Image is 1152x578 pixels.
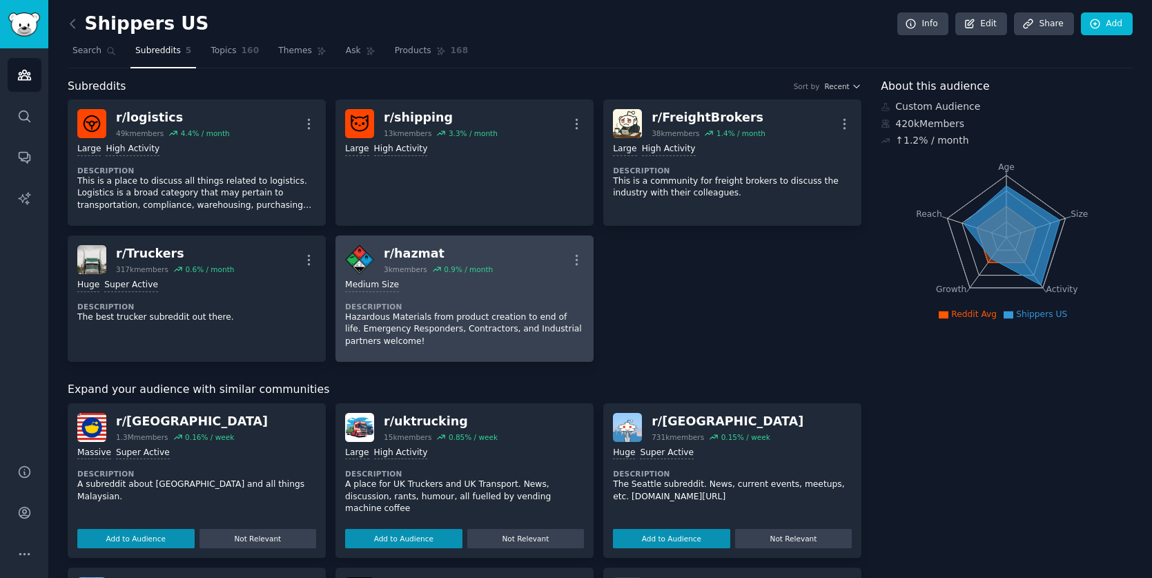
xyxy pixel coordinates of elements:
dt: Description [77,302,316,311]
tspan: Reach [917,209,943,218]
a: Share [1014,12,1073,36]
div: Super Active [104,279,158,292]
button: Recent [824,81,861,91]
span: About this audience [881,78,989,95]
tspan: Age [998,162,1015,172]
button: Add to Audience [345,529,462,548]
img: hazmat [345,245,374,274]
span: 5 [186,45,192,57]
span: Themes [278,45,312,57]
div: 0.9 % / month [444,264,493,274]
div: r/ FreightBrokers [652,109,765,126]
button: Add to Audience [613,529,730,548]
a: Info [897,12,948,36]
a: Edit [955,12,1007,36]
div: 317k members [116,264,168,274]
tspan: Size [1071,209,1088,218]
span: Expand your audience with similar communities [68,381,329,398]
a: Products168 [390,40,473,68]
div: Huge [613,447,635,460]
span: Shippers US [1016,309,1067,319]
img: uktrucking [345,413,374,442]
a: Search [68,40,121,68]
div: Large [345,143,369,156]
div: Sort by [794,81,820,91]
a: Truckersr/Truckers317kmembers0.6% / monthHugeSuper ActiveDescriptionThe best trucker subreddit ou... [68,235,326,362]
span: Products [395,45,431,57]
div: 0.15 % / week [721,432,770,442]
div: 38k members [652,128,699,138]
dt: Description [77,469,316,479]
div: 15k members [384,432,431,442]
button: Add to Audience [77,529,195,548]
a: Add [1081,12,1133,36]
a: shippingr/shipping13kmembers3.3% / monthLargeHigh Activity [335,99,594,226]
div: 0.16 % / week [185,432,234,442]
p: The Seattle subreddit. News, current events, meetups, etc. [DOMAIN_NAME][URL] [613,479,852,503]
dt: Description [345,302,584,311]
div: 4.4 % / month [181,128,230,138]
div: Custom Audience [881,99,1133,114]
p: This is a community for freight brokers to discuss the industry with their colleagues. [613,175,852,200]
a: Ask [341,40,380,68]
img: malaysia [77,413,106,442]
div: r/ hazmat [384,245,493,262]
dt: Description [345,469,584,479]
a: FreightBrokersr/FreightBrokers38kmembers1.4% / monthLargeHigh ActivityDescriptionThis is a commun... [603,99,861,226]
span: Subreddits [68,78,126,95]
p: This is a place to discuss all things related to logistics. Logistics is a broad category that ma... [77,175,316,212]
a: Subreddits5 [130,40,196,68]
div: High Activity [374,143,428,156]
img: FreightBrokers [613,109,642,138]
div: Medium Size [345,279,399,292]
span: Subreddits [135,45,181,57]
div: 0.6 % / month [185,264,234,274]
img: Truckers [77,245,106,274]
a: Themes [273,40,331,68]
div: r/ Truckers [116,245,234,262]
span: 160 [242,45,260,57]
div: 420k Members [881,117,1133,131]
img: Seattle [613,413,642,442]
div: ↑ 1.2 % / month [895,133,968,148]
div: Large [77,143,101,156]
div: Super Active [116,447,170,460]
img: shipping [345,109,374,138]
div: High Activity [374,447,428,460]
span: Reddit Avg [951,309,997,319]
p: A subreddit about [GEOGRAPHIC_DATA] and all things Malaysian. [77,479,316,503]
tspan: Activity [1046,285,1078,294]
div: High Activity [642,143,696,156]
div: 1.3M members [116,432,168,442]
tspan: Growth [936,285,966,294]
p: The best trucker subreddit out there. [77,311,316,324]
a: Topics160 [206,40,264,68]
button: Not Relevant [199,529,317,548]
div: 3.3 % / month [449,128,498,138]
img: logistics [77,109,106,138]
div: r/ logistics [116,109,230,126]
div: 49k members [116,128,164,138]
h2: Shippers US [68,13,208,35]
span: 168 [451,45,469,57]
a: hazmatr/hazmat3kmembers0.9% / monthMedium SizeDescriptionHazardous Materials from product creatio... [335,235,594,362]
div: Super Active [640,447,694,460]
p: Hazardous Materials from product creation to end of life. Emergency Responders, Contractors, and ... [345,311,584,348]
div: 731k members [652,432,704,442]
div: 3k members [384,264,427,274]
div: Large [613,143,636,156]
span: Recent [824,81,849,91]
button: Not Relevant [735,529,852,548]
dt: Description [613,166,852,175]
div: Large [345,447,369,460]
button: Not Relevant [467,529,585,548]
div: r/ uktrucking [384,413,498,430]
div: 0.85 % / week [449,432,498,442]
div: r/ shipping [384,109,498,126]
div: Massive [77,447,111,460]
span: Ask [346,45,361,57]
a: logisticsr/logistics49kmembers4.4% / monthLargeHigh ActivityDescriptionThis is a place to discuss... [68,99,326,226]
span: Topics [211,45,236,57]
img: GummySearch logo [8,12,40,37]
dt: Description [77,166,316,175]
